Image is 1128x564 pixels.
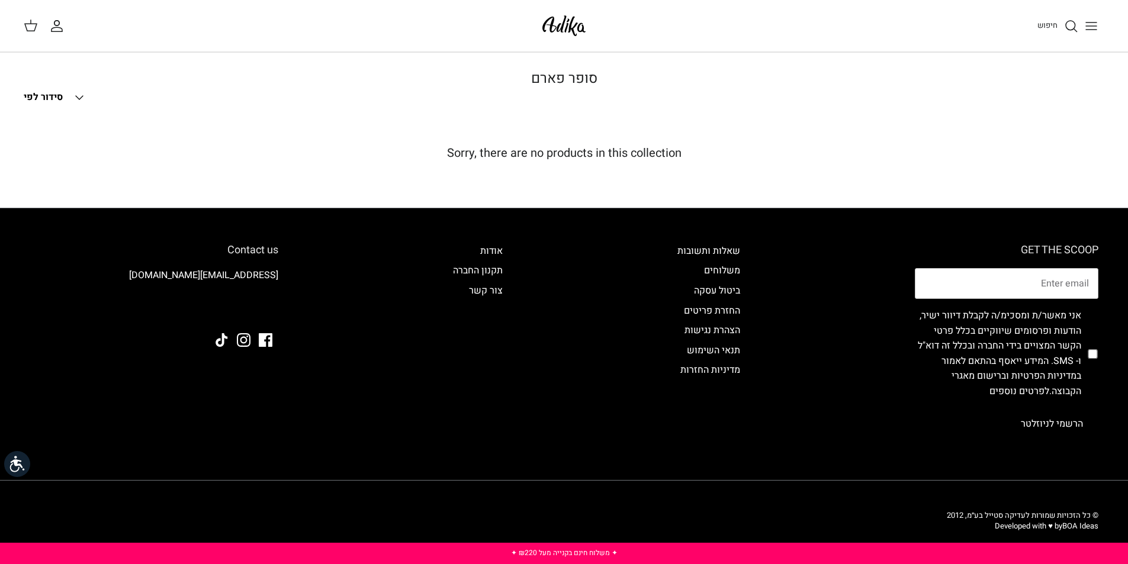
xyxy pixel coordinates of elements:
div: Secondary navigation [441,244,515,439]
button: Toggle menu [1078,13,1104,39]
a: Instagram [237,333,250,347]
a: חיפוש [1037,19,1078,33]
a: ביטול עסקה [694,283,740,298]
a: צור קשר [469,283,503,298]
span: חיפוש [1037,20,1058,31]
a: משלוחים [704,263,740,278]
a: תקנון החברה [453,263,503,278]
a: לפרטים נוספים [989,384,1049,398]
a: החשבון שלי [50,19,69,33]
a: אודות [480,244,503,258]
h6: Contact us [30,244,278,257]
span: סידור לפי [24,90,63,104]
a: BOA Ideas [1062,520,1098,531]
h5: Sorry, there are no products in this collection [24,146,1104,160]
h6: GET THE SCOOP [915,244,1098,257]
button: סידור לפי [24,85,86,111]
input: Email [915,268,1098,299]
a: מדיניות החזרות [680,363,740,377]
a: [EMAIL_ADDRESS][DOMAIN_NAME] [129,268,278,282]
a: Facebook [259,333,272,347]
label: אני מאשר/ת ומסכימ/ה לקבלת דיוור ישיר, הודעות ופרסומים שיווקיים בכלל פרטי הקשר המצויים בידי החברה ... [915,308,1081,399]
h1: סופר פארם [150,70,979,88]
img: Adika IL [539,12,589,40]
button: הרשמי לניוזלטר [1005,409,1098,439]
a: ✦ משלוח חינם בקנייה מעל ₪220 ✦ [511,547,618,558]
a: החזרת פריטים [684,304,740,318]
a: תנאי השימוש [687,343,740,357]
img: Adika IL [246,301,278,317]
a: שאלות ותשובות [677,244,740,258]
div: Secondary navigation [666,244,752,439]
span: © כל הזכויות שמורות לעדיקה סטייל בע״מ, 2012 [947,510,1098,521]
a: הצהרת נגישות [684,323,740,337]
p: Developed with ♥ by [947,521,1098,531]
a: Tiktok [215,333,229,347]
